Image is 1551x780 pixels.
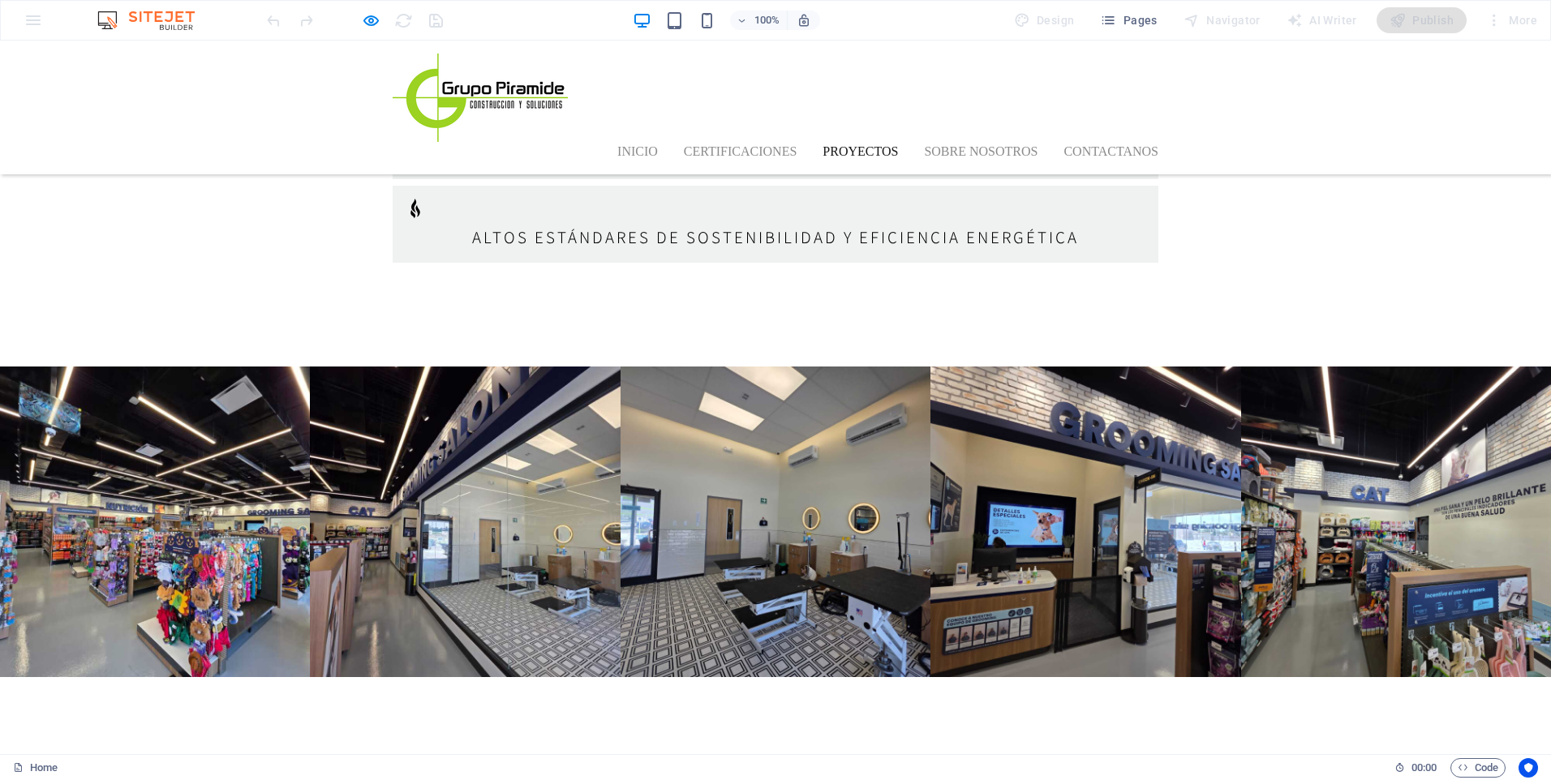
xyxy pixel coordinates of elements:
a: Click to cancel selection. Double-click to open Pages [13,758,58,778]
span: Code [1458,758,1498,778]
a: Sobre nosotros [924,105,1038,118]
img: gpopiramide-7XZKgo2ncshV44vD-7FQ_g.png [393,13,568,101]
span: : [1423,761,1425,774]
h3: ALTOS ESTÁNDARES DE SOSTENIBILIDAD Y EFICIENCIA ENERGÉTICA [406,184,1145,209]
h6: Session time [1394,758,1437,778]
span: 00 00 [1411,758,1437,778]
span: Pages [1100,12,1157,28]
i: On resize automatically adjust zoom level to fit chosen device. [797,13,811,28]
button: Click here to leave preview mode and continue editing [361,11,380,30]
button: 100% [730,11,788,30]
a: Proyectos [823,105,898,118]
button: Code [1450,758,1506,778]
button: Pages [1093,7,1163,33]
a: Inicio [617,105,658,118]
h6: 100% [754,11,780,30]
a: Contactanos [1063,105,1158,118]
div: Design (Ctrl+Alt+Y) [1008,7,1081,33]
a: Certificaciones [684,105,797,118]
button: Usercentrics [1519,758,1538,778]
img: Editor Logo [93,11,215,30]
